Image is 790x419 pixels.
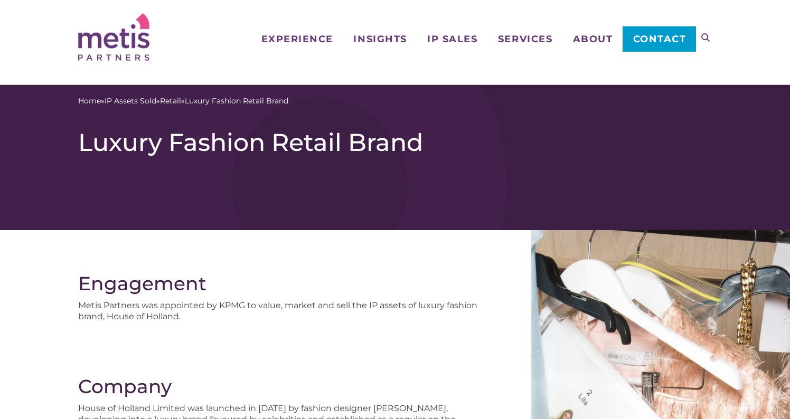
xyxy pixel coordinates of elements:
[78,300,489,322] p: Metis Partners was appointed by KPMG to value, market and sell the IP assets of luxury fashion br...
[623,26,696,52] a: Contact
[105,96,156,107] a: IP Assets Sold
[427,34,477,44] span: IP Sales
[160,96,181,107] a: Retail
[261,34,333,44] span: Experience
[573,34,613,44] span: About
[498,34,552,44] span: Services
[633,34,686,44] span: Contact
[78,272,489,294] h2: Engagement
[185,96,288,107] span: Luxury Fashion Retail Brand
[78,13,149,61] img: Metis Partners
[78,96,288,107] span: » » »
[78,96,101,107] a: Home
[78,375,489,397] h2: Company
[353,34,407,44] span: Insights
[78,128,712,157] h1: Luxury Fashion Retail Brand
